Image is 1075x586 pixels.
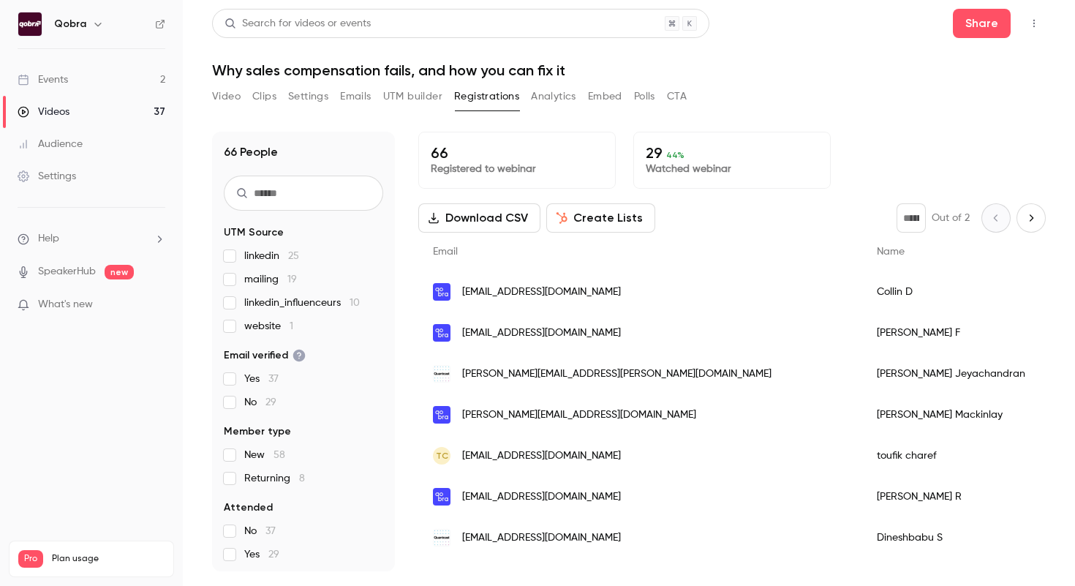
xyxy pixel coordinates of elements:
span: 8 [299,473,305,484]
img: quantcast.com [433,365,450,383]
span: 19 [287,274,297,285]
span: [EMAIL_ADDRESS][DOMAIN_NAME] [462,285,621,300]
span: Name [877,247,905,257]
span: [EMAIL_ADDRESS][DOMAIN_NAME] [462,326,621,341]
span: Yes [244,547,279,562]
span: Attended [224,500,273,515]
span: 29 [265,397,276,407]
span: linkedin [244,249,299,263]
button: Analytics [531,85,576,108]
span: No [244,524,276,538]
span: new [105,265,134,279]
button: Clips [252,85,276,108]
div: [PERSON_NAME] R [862,476,1045,517]
span: Returning [244,471,305,486]
span: New [244,448,285,462]
span: UTM Source [224,225,284,240]
button: Next page [1016,203,1046,233]
button: Top Bar Actions [1022,12,1046,35]
button: Video [212,85,241,108]
span: linkedin_influenceurs [244,296,360,310]
a: SpeakerHub [38,264,96,279]
div: Audience [18,137,83,151]
span: Member type [224,424,291,439]
span: [EMAIL_ADDRESS][DOMAIN_NAME] [462,489,621,505]
span: 1 [290,321,293,331]
div: Dineshbabu S [862,517,1045,558]
span: Plan usage [52,553,165,565]
button: Embed [588,85,622,108]
iframe: Noticeable Trigger [148,298,165,312]
h1: Why sales compensation fails, and how you can fix it [212,61,1046,79]
span: website [244,319,293,334]
img: qobra.co [433,488,450,506]
span: 44 % [666,150,684,160]
span: What's new [38,297,93,312]
div: Search for videos or events [225,16,371,31]
span: 25 [288,251,299,261]
button: Polls [634,85,655,108]
span: 10 [350,298,360,308]
img: Qobra [18,12,42,36]
span: Help [38,231,59,247]
button: CTA [667,85,687,108]
span: No [244,395,276,410]
div: [PERSON_NAME] Mackinlay [862,394,1045,435]
button: Settings [288,85,328,108]
div: Events [18,72,68,87]
span: mailing [244,272,297,287]
span: 58 [274,450,285,460]
button: UTM builder [383,85,442,108]
li: help-dropdown-opener [18,231,165,247]
img: quantcast.com [433,529,450,546]
h6: Qobra [54,17,86,31]
button: Download CSV [418,203,540,233]
span: Email [433,247,458,257]
button: Create Lists [546,203,655,233]
p: Registered to webinar [431,162,603,176]
img: qobra.co [433,406,450,424]
div: toufik charef [862,435,1045,476]
span: Yes [244,372,279,386]
span: [PERSON_NAME][EMAIL_ADDRESS][DOMAIN_NAME] [462,407,696,423]
button: Registrations [454,85,519,108]
div: Videos [18,105,69,119]
div: [PERSON_NAME] F [862,312,1045,353]
button: Emails [340,85,371,108]
img: qobra.co [433,324,450,342]
span: Email verified [224,348,306,363]
div: [PERSON_NAME] Jeyachandran [862,353,1045,394]
h1: 66 People [224,143,278,161]
button: Share [953,9,1011,38]
span: Pro [18,550,43,568]
span: [EMAIL_ADDRESS][DOMAIN_NAME] [462,448,621,464]
span: tc [436,449,448,462]
p: 29 [646,144,818,162]
span: 37 [268,374,279,384]
img: qobra.co [433,283,450,301]
span: [EMAIL_ADDRESS][DOMAIN_NAME] [462,530,621,546]
p: Watched webinar [646,162,818,176]
p: 66 [431,144,603,162]
span: [PERSON_NAME][EMAIL_ADDRESS][PERSON_NAME][DOMAIN_NAME] [462,367,772,382]
span: 37 [265,526,276,536]
p: Out of 2 [932,211,970,225]
div: Collin D [862,271,1045,312]
span: 29 [268,549,279,560]
div: Settings [18,169,76,184]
